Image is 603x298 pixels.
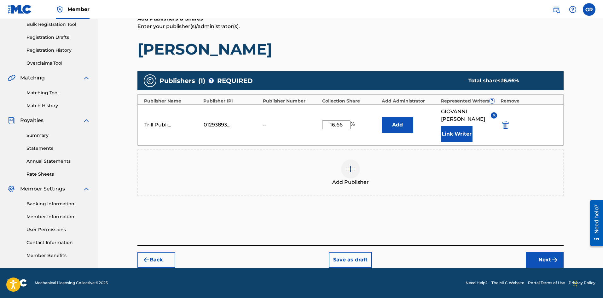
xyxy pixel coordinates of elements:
[137,252,175,268] button: Back
[26,47,90,54] a: Registration History
[20,117,43,124] span: Royalties
[26,239,90,246] a: Contact Information
[347,165,354,173] img: add
[137,40,564,59] h1: [PERSON_NAME]
[329,252,372,268] button: Save as draft
[26,145,90,152] a: Statements
[144,98,200,104] div: Publisher Name
[8,5,32,14] img: MLC Logo
[198,76,205,85] span: ( 1 )
[26,201,90,207] a: Banking Information
[8,74,15,82] img: Matching
[571,268,603,298] iframe: Chat Widget
[26,102,90,109] a: Match History
[26,132,90,139] a: Summary
[583,3,595,16] div: User Menu
[502,78,519,84] span: 16.66 %
[26,171,90,178] a: Rate Sheets
[550,3,563,16] a: Public Search
[146,77,154,85] img: publishers
[137,23,564,30] p: Enter your publisher(s)/administrator(s).
[573,274,577,293] div: Drag
[526,252,564,268] button: Next
[569,6,577,13] img: help
[382,98,438,104] div: Add Administrator
[566,3,579,16] div: Help
[8,117,15,124] img: Royalties
[217,76,253,85] span: REQUIRED
[159,76,195,85] span: Publishers
[67,6,90,13] span: Member
[83,117,90,124] img: expand
[553,6,560,13] img: search
[137,15,564,23] h6: Add Publishers & Shares
[502,121,509,129] img: 12a2ab48e56ec057fbd8.svg
[441,98,497,104] div: Represented Writers
[490,98,495,103] span: ?
[332,178,369,186] span: Add Publisher
[203,98,260,104] div: Publisher IPI
[20,185,65,193] span: Member Settings
[26,158,90,165] a: Annual Statements
[8,279,27,287] img: logo
[492,113,496,118] img: remove-from-list-button
[466,280,488,286] a: Need Help?
[491,280,524,286] a: The MLC Website
[322,98,379,104] div: Collection Share
[26,226,90,233] a: User Permissions
[26,60,90,67] a: Overclaims Tool
[26,21,90,28] a: Bulk Registration Tool
[56,6,64,13] img: Top Rightsholder
[83,74,90,82] img: expand
[585,198,603,248] iframe: Resource Center
[142,256,150,264] img: 7ee5dd4eb1f8a8e3ef2f.svg
[468,77,551,85] div: Total shares:
[26,213,90,220] a: Member Information
[26,90,90,96] a: Matching Tool
[8,185,15,193] img: Member Settings
[35,280,108,286] span: Mechanical Licensing Collective © 2025
[528,280,565,286] a: Portal Terms of Use
[209,78,214,83] span: ?
[501,98,557,104] div: Remove
[20,74,45,82] span: Matching
[83,185,90,193] img: expand
[569,280,595,286] a: Privacy Policy
[441,126,473,142] button: Link Writer
[551,256,559,264] img: f7272a7cc735f4ea7f67.svg
[351,120,356,129] span: %
[263,98,319,104] div: Publisher Number
[382,117,413,133] button: Add
[26,34,90,41] a: Registration Drafts
[441,108,486,123] span: GIOVANNI [PERSON_NAME]
[26,252,90,259] a: Member Benefits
